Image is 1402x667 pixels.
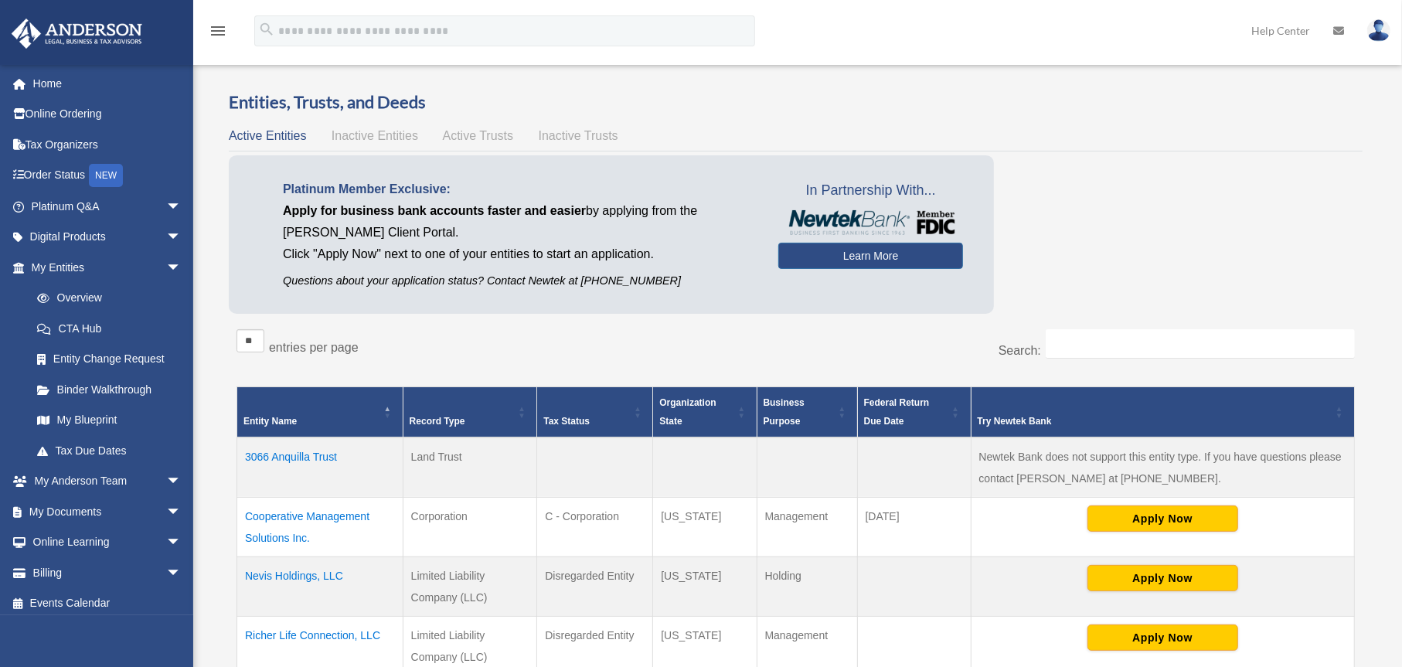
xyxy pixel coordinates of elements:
[283,179,755,200] p: Platinum Member Exclusive:
[22,344,197,375] a: Entity Change Request
[11,99,205,130] a: Online Ordering
[22,374,197,405] a: Binder Walkthrough
[11,466,205,497] a: My Anderson Teamarrow_drop_down
[443,129,514,142] span: Active Trusts
[7,19,147,49] img: Anderson Advisors Platinum Portal
[209,27,227,40] a: menu
[403,437,537,498] td: Land Trust
[778,243,963,269] a: Learn More
[403,497,537,556] td: Corporation
[166,191,197,223] span: arrow_drop_down
[11,252,197,283] a: My Entitiesarrow_drop_down
[11,191,205,222] a: Platinum Q&Aarrow_drop_down
[166,557,197,589] span: arrow_drop_down
[1087,505,1238,532] button: Apply Now
[11,527,205,558] a: Online Learningarrow_drop_down
[11,557,205,588] a: Billingarrow_drop_down
[283,200,755,243] p: by applying from the [PERSON_NAME] Client Portal.
[22,313,197,344] a: CTA Hub
[757,556,857,616] td: Holding
[539,129,618,142] span: Inactive Trusts
[237,386,403,437] th: Entity Name: Activate to invert sorting
[89,164,123,187] div: NEW
[229,90,1363,114] h3: Entities, Trusts, and Deeds
[410,416,465,427] span: Record Type
[653,497,757,556] td: [US_STATE]
[11,68,205,99] a: Home
[757,386,857,437] th: Business Purpose: Activate to sort
[1087,565,1238,591] button: Apply Now
[653,556,757,616] td: [US_STATE]
[283,204,586,217] span: Apply for business bank accounts faster and easier
[11,588,205,619] a: Events Calendar
[166,222,197,254] span: arrow_drop_down
[258,21,275,38] i: search
[269,341,359,354] label: entries per page
[166,252,197,284] span: arrow_drop_down
[1087,624,1238,651] button: Apply Now
[978,412,1331,430] div: Try Newtek Bank
[778,179,963,203] span: In Partnership With...
[786,210,955,235] img: NewtekBankLogoSM.png
[283,243,755,265] p: Click "Apply Now" next to one of your entities to start an application.
[11,496,205,527] a: My Documentsarrow_drop_down
[757,497,857,556] td: Management
[1367,19,1390,42] img: User Pic
[166,527,197,559] span: arrow_drop_down
[166,496,197,528] span: arrow_drop_down
[857,386,971,437] th: Federal Return Due Date: Activate to sort
[11,160,205,192] a: Order StatusNEW
[857,497,971,556] td: [DATE]
[864,397,930,427] span: Federal Return Due Date
[22,283,189,314] a: Overview
[22,435,197,466] a: Tax Due Dates
[537,386,653,437] th: Tax Status: Activate to sort
[332,129,418,142] span: Inactive Entities
[403,556,537,616] td: Limited Liability Company (LLC)
[403,386,537,437] th: Record Type: Activate to sort
[11,129,205,160] a: Tax Organizers
[229,129,306,142] span: Active Entities
[971,437,1354,498] td: Newtek Bank does not support this entity type. If you have questions please contact [PERSON_NAME]...
[764,397,805,427] span: Business Purpose
[11,222,205,253] a: Digital Productsarrow_drop_down
[22,405,197,436] a: My Blueprint
[237,437,403,498] td: 3066 Anquilla Trust
[971,386,1354,437] th: Try Newtek Bank : Activate to sort
[237,556,403,616] td: Nevis Holdings, LLC
[283,271,755,291] p: Questions about your application status? Contact Newtek at [PHONE_NUMBER]
[166,466,197,498] span: arrow_drop_down
[243,416,297,427] span: Entity Name
[659,397,716,427] span: Organization State
[237,497,403,556] td: Cooperative Management Solutions Inc.
[537,497,653,556] td: C - Corporation
[653,386,757,437] th: Organization State: Activate to sort
[999,344,1041,357] label: Search:
[537,556,653,616] td: Disregarded Entity
[209,22,227,40] i: menu
[543,416,590,427] span: Tax Status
